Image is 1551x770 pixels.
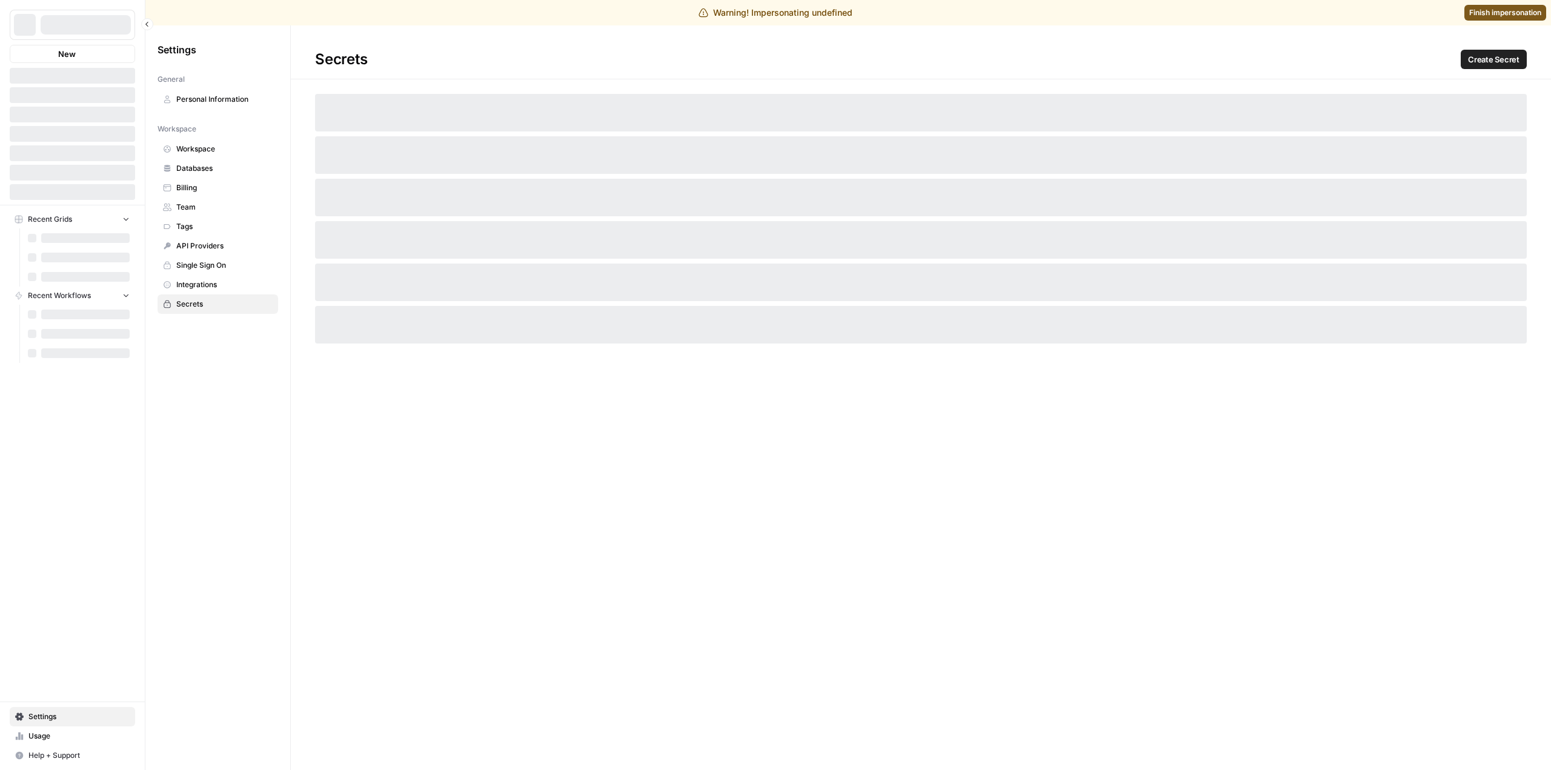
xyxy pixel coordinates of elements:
button: Recent Grids [10,210,135,228]
a: Team [158,197,278,217]
button: New [10,45,135,63]
a: Tags [158,217,278,236]
a: Personal Information [158,90,278,109]
span: Finish impersonation [1469,7,1541,18]
span: Billing [176,182,273,193]
span: Create Secret [1468,53,1519,65]
a: Databases [158,159,278,178]
span: Usage [28,731,130,742]
button: Recent Workflows [10,287,135,305]
div: Warning! Impersonating undefined [699,7,852,19]
span: Tags [176,221,273,232]
span: Personal Information [176,94,273,105]
button: Create Secret [1461,50,1527,69]
span: General [158,74,185,85]
span: Recent Workflows [28,290,91,301]
a: Settings [10,707,135,726]
a: Billing [158,178,278,197]
span: Single Sign On [176,260,273,271]
span: Help + Support [28,750,130,761]
a: Finish impersonation [1464,5,1546,21]
a: Integrations [158,275,278,294]
span: Team [176,202,273,213]
span: Workspace [176,144,273,154]
a: Workspace [158,139,278,159]
a: API Providers [158,236,278,256]
span: Workspace [158,124,196,134]
span: Databases [176,163,273,174]
a: Usage [10,726,135,746]
a: Single Sign On [158,256,278,275]
span: New [58,48,76,60]
span: Integrations [176,279,273,290]
button: Help + Support [10,746,135,765]
div: Secrets [291,50,1551,69]
span: API Providers [176,241,273,251]
span: Secrets [176,299,273,310]
span: Recent Grids [28,214,72,225]
a: Secrets [158,294,278,314]
span: Settings [158,42,196,57]
span: Settings [28,711,130,722]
